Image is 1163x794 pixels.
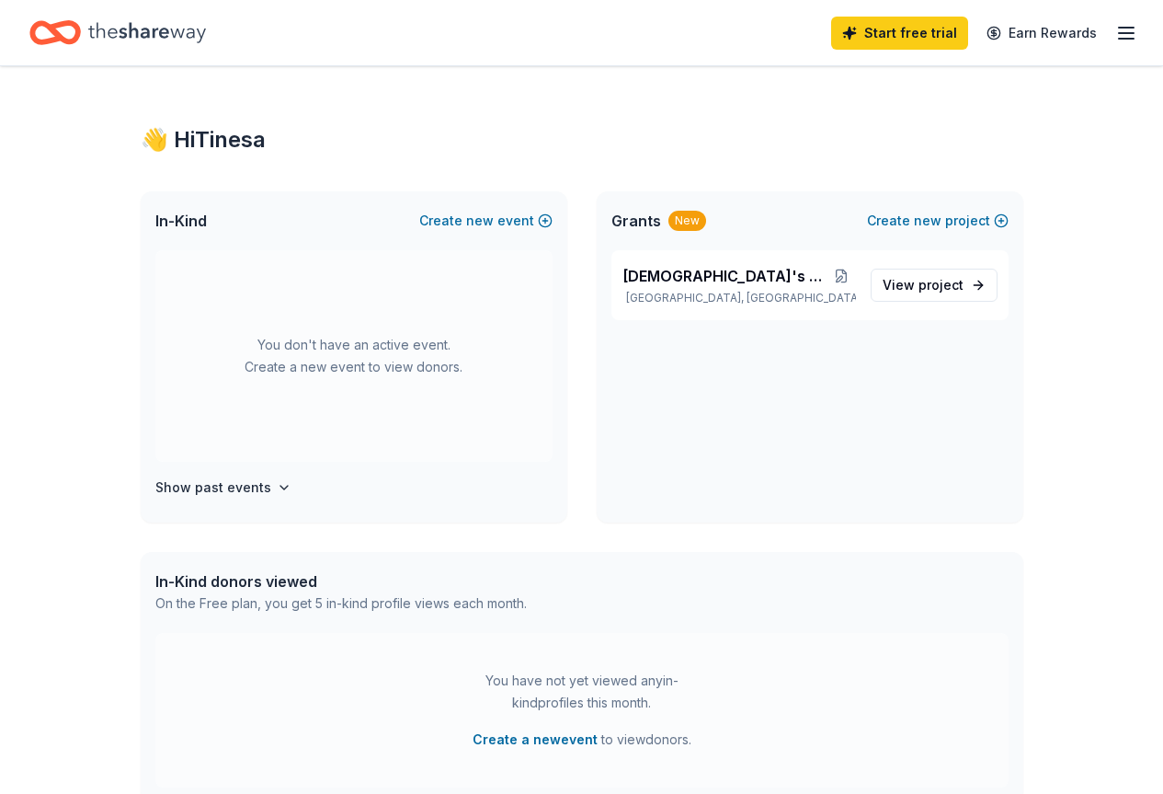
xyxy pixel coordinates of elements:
span: In-Kind [155,210,207,232]
span: to view donors . [473,729,691,751]
a: Home [29,11,206,54]
p: [GEOGRAPHIC_DATA], [GEOGRAPHIC_DATA] [622,291,856,305]
span: Grants [611,210,661,232]
h4: Show past events [155,477,271,499]
span: View [883,274,963,296]
a: Start free trial [831,17,968,50]
span: project [918,277,963,293]
button: Createnewproject [867,210,1009,232]
div: On the Free plan, you get 5 in-kind profile views each month. [155,593,527,615]
button: Create a newevent [473,729,598,751]
div: You have not yet viewed any in-kind profiles this month. [467,670,697,714]
button: Show past events [155,477,291,499]
span: [DEMOGRAPHIC_DATA]'s Girls Rock [622,265,827,287]
a: View project [871,269,998,302]
div: New [668,211,706,231]
span: new [466,210,494,232]
span: new [914,210,941,232]
div: 👋 Hi Tinesa [141,125,1023,155]
div: In-Kind donors viewed [155,570,527,593]
div: You don't have an active event. Create a new event to view donors. [155,250,553,462]
a: Earn Rewards [975,17,1108,50]
button: Createnewevent [419,210,553,232]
